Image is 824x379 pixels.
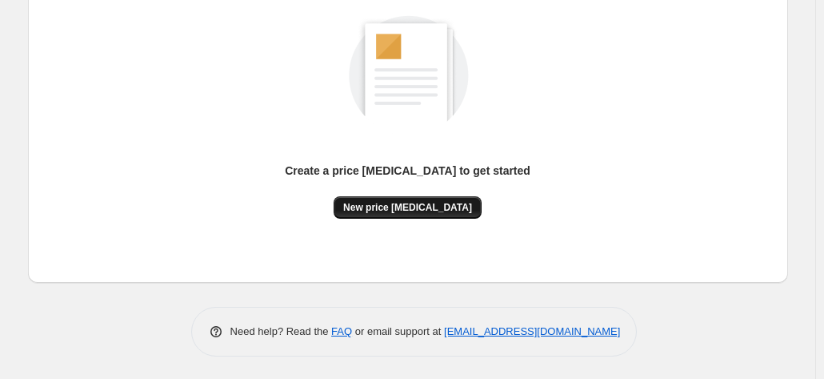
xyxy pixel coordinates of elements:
span: New price [MEDICAL_DATA] [343,201,472,214]
button: New price [MEDICAL_DATA] [334,196,482,219]
a: FAQ [331,325,352,337]
p: Create a price [MEDICAL_DATA] to get started [285,163,530,179]
a: [EMAIL_ADDRESS][DOMAIN_NAME] [444,325,620,337]
span: or email support at [352,325,444,337]
span: Need help? Read the [230,325,332,337]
